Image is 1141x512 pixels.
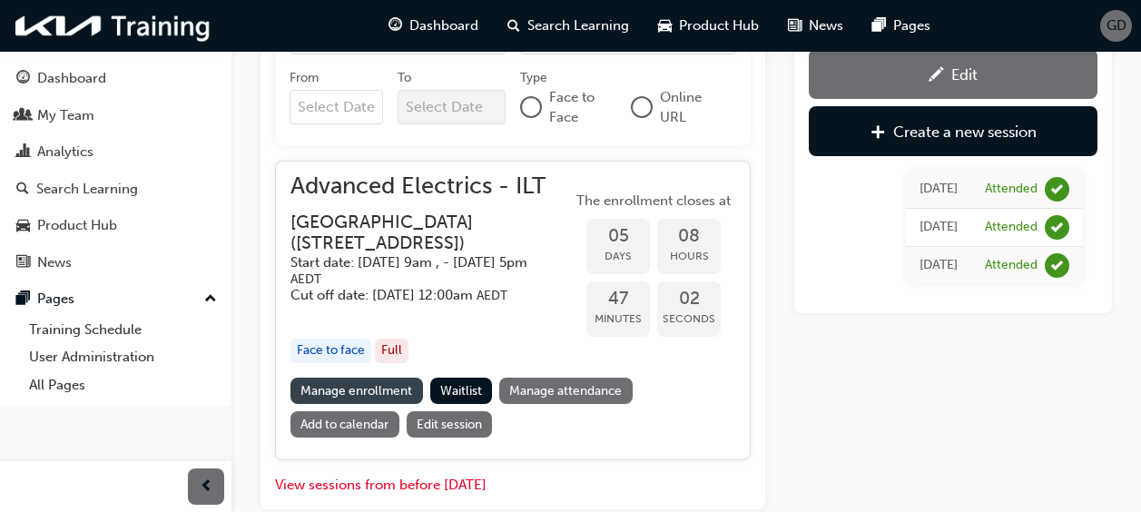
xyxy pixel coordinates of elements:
[16,255,30,271] span: news-icon
[872,15,886,37] span: pages-icon
[858,7,945,44] a: pages-iconPages
[7,58,224,282] button: DashboardMy TeamAnalyticsSearch LearningProduct HubNews
[22,316,224,344] a: Training Schedule
[951,65,978,84] div: Edit
[586,289,650,310] span: 47
[275,475,487,496] button: View sessions from before [DATE]
[16,71,30,87] span: guage-icon
[657,309,721,330] span: Seconds
[290,176,572,197] span: Advanced Electrics - ILT
[920,255,958,276] div: Tue Feb 28 2023 01:00:00 GMT+1100 (Australian Eastern Daylight Time)
[1045,215,1069,240] span: learningRecordVerb_ATTEND-icon
[773,7,858,44] a: news-iconNews
[7,246,224,280] a: News
[290,254,543,288] h5: Start date: [DATE] 9am , - [DATE] 5pm
[7,99,224,133] a: My Team
[290,90,383,124] input: From
[499,378,633,404] a: Manage attendance
[200,476,213,498] span: prev-icon
[37,105,94,126] div: My Team
[985,257,1038,274] div: Attended
[1045,177,1069,202] span: learningRecordVerb_ATTEND-icon
[375,339,408,363] div: Full
[7,209,224,242] a: Product Hub
[985,219,1038,236] div: Attended
[37,289,74,310] div: Pages
[477,288,507,303] span: Australian Eastern Daylight Time AEDT
[586,246,650,267] span: Days
[7,282,224,316] button: Pages
[644,7,773,44] a: car-iconProduct Hub
[920,217,958,238] div: Thu Mar 23 2023 01:00:00 GMT+1100 (Australian Eastern Daylight Time)
[893,123,1037,141] div: Create a new session
[290,271,321,287] span: Australian Eastern Daylight Time AEDT
[409,15,478,36] span: Dashboard
[290,212,543,254] h3: [GEOGRAPHIC_DATA] ( [STREET_ADDRESS] )
[7,62,224,95] a: Dashboard
[290,339,371,363] div: Face to face
[37,252,72,273] div: News
[430,378,493,404] button: Waitlist
[290,287,543,304] h5: Cut off date: [DATE] 12:00am
[290,411,399,438] a: Add to calendar
[204,288,217,311] span: up-icon
[788,15,802,37] span: news-icon
[36,179,138,200] div: Search Learning
[7,172,224,206] a: Search Learning
[893,15,930,36] span: Pages
[37,142,93,162] div: Analytics
[507,15,520,37] span: search-icon
[572,191,735,212] span: The enrollment closes at
[16,218,30,234] span: car-icon
[398,90,506,124] input: To
[290,69,319,87] div: From
[389,15,402,37] span: guage-icon
[1100,10,1132,42] button: GD
[16,108,30,124] span: people-icon
[809,49,1097,99] a: Edit
[527,15,629,36] span: Search Learning
[493,7,644,44] a: search-iconSearch Learning
[985,181,1038,198] div: Attended
[809,15,843,36] span: News
[586,226,650,247] span: 05
[1045,253,1069,278] span: learningRecordVerb_ATTEND-icon
[520,69,547,87] div: Type
[929,67,944,85] span: pencil-icon
[440,383,482,399] span: Waitlist
[679,15,759,36] span: Product Hub
[9,7,218,44] img: kia-training
[37,68,106,89] div: Dashboard
[398,69,411,87] div: To
[16,182,29,198] span: search-icon
[37,215,117,236] div: Product Hub
[16,291,30,308] span: pages-icon
[290,378,423,404] a: Manage enrollment
[290,176,735,444] button: Advanced Electrics - ILT[GEOGRAPHIC_DATA]([STREET_ADDRESS])Start date: [DATE] 9am , - [DATE] 5pm ...
[871,124,886,143] span: plus-icon
[1107,15,1126,36] span: GD
[657,289,721,310] span: 02
[657,246,721,267] span: Hours
[374,7,493,44] a: guage-iconDashboard
[809,106,1097,156] a: Create a new session
[22,371,224,399] a: All Pages
[16,144,30,161] span: chart-icon
[657,226,721,247] span: 08
[22,343,224,371] a: User Administration
[586,309,650,330] span: Minutes
[920,179,958,200] div: Thu Mar 23 2023 11:00:00 GMT+1100 (Australian Eastern Daylight Time)
[658,15,672,37] span: car-icon
[7,135,224,169] a: Analytics
[407,411,493,438] a: Edit session
[549,87,616,128] span: Face to Face
[660,87,722,128] span: Online URL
